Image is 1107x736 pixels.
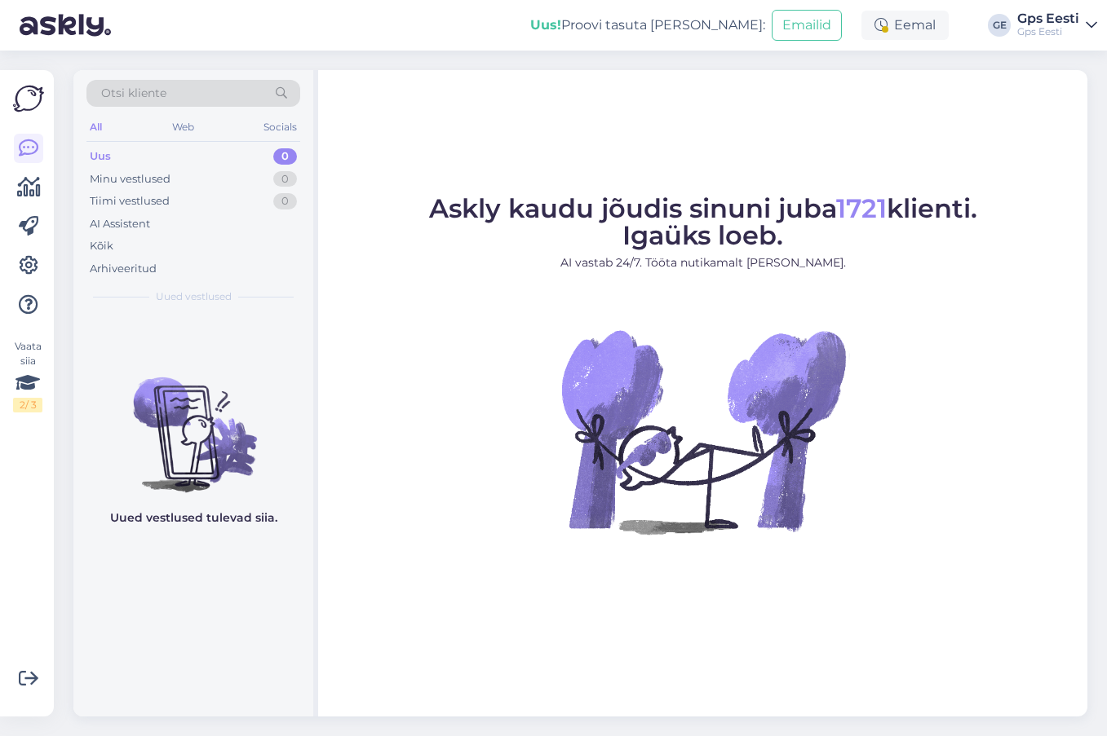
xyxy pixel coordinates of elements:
div: Kõik [90,238,113,254]
div: Uus [90,148,111,165]
p: AI vastab 24/7. Tööta nutikamalt [PERSON_NAME]. [429,254,977,271]
div: Web [169,117,197,138]
img: Askly Logo [13,83,44,114]
a: Gps EestiGps Eesti [1017,12,1097,38]
div: Proovi tasuta [PERSON_NAME]: [530,15,765,35]
span: Uued vestlused [156,289,232,304]
div: Vaata siia [13,339,42,412]
b: Uus! [530,17,561,33]
div: 0 [273,171,297,187]
div: All [86,117,105,138]
div: Gps Eesti [1017,25,1079,38]
div: Arhiveeritud [90,261,157,277]
span: 1721 [836,192,887,224]
div: Gps Eesti [1017,12,1079,25]
div: 0 [273,148,297,165]
div: 2 / 3 [13,398,42,412]
button: Emailid [772,10,842,41]
img: No Chat active [556,284,850,578]
div: Eemal [861,11,949,40]
div: 0 [273,193,297,209]
span: Askly kaudu jõudis sinuni juba klienti. Igaüks loeb. [429,192,977,251]
div: Socials [260,117,300,138]
div: Minu vestlused [90,171,170,187]
div: Tiimi vestlused [90,193,170,209]
span: Otsi kliente [101,85,166,102]
div: AI Assistent [90,216,150,232]
img: No chats [73,348,313,495]
p: Uued vestlused tulevad siia. [110,509,277,527]
div: GE [988,14,1011,37]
